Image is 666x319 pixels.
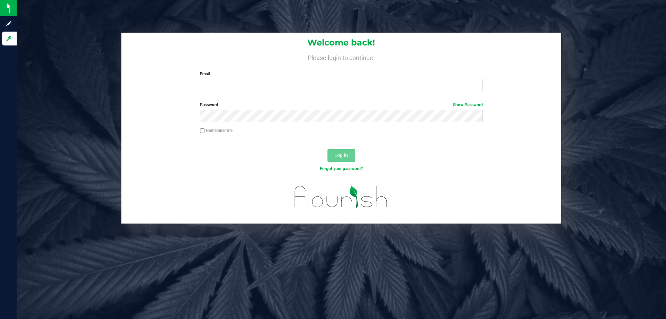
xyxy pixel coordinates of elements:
[200,71,483,77] label: Email
[200,102,218,107] span: Password
[453,102,483,107] a: Show Password
[121,53,561,61] h4: Please login to continue.
[5,35,12,42] inline-svg: Log in
[200,127,232,134] label: Remember me
[286,179,396,215] img: flourish_logo.svg
[5,20,12,27] inline-svg: Sign up
[121,38,561,47] h1: Welcome back!
[327,149,355,162] button: Log In
[320,166,363,171] a: Forgot your password?
[334,152,348,158] span: Log In
[200,128,205,133] input: Remember me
